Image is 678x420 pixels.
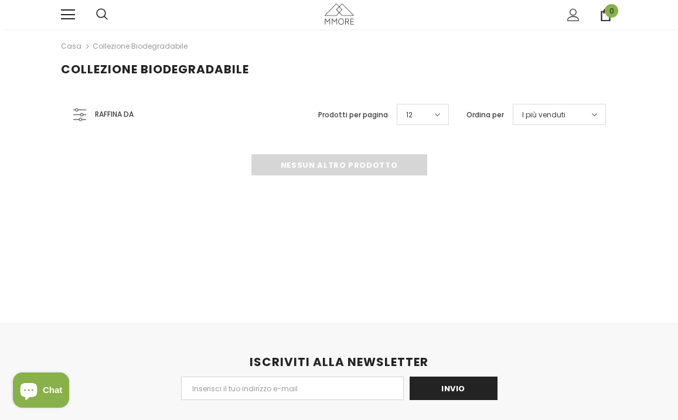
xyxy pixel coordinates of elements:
[61,39,81,53] a: Casa
[605,4,618,18] span: 0
[250,354,428,370] span: ISCRIVITI ALLA NEWSLETTER
[325,4,354,24] img: Casi MMORE
[93,41,188,51] a: Collezione biodegradabile
[9,372,73,411] inbox-online-store-chat: Shopify online store chat
[318,109,388,121] label: Prodotti per pagina
[181,377,404,400] input: Email Address
[410,377,498,400] input: Invio
[466,109,504,121] label: Ordina per
[61,61,249,77] span: Collezione biodegradabile
[95,108,134,121] span: Raffina da
[599,9,612,21] a: 0
[522,109,565,121] span: I più venduti
[406,109,413,121] span: 12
